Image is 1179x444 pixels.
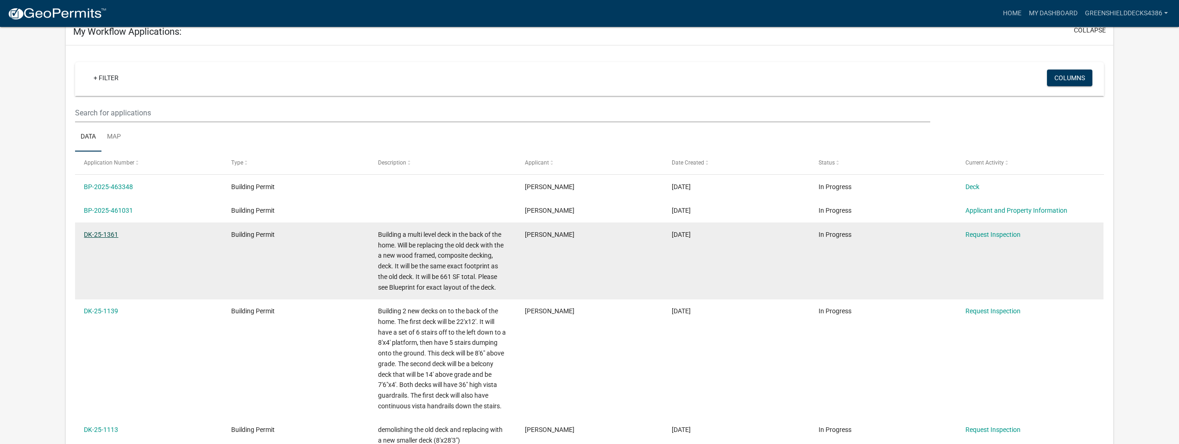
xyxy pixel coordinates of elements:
span: Date Created [672,159,704,166]
span: In Progress [819,307,851,315]
a: Home [999,5,1025,22]
span: Building Permit [231,183,275,190]
span: Building Permit [231,307,275,315]
span: Application Number [84,159,134,166]
span: In Progress [819,426,851,433]
span: 07/25/2025 [672,231,691,238]
datatable-header-cell: Description [369,152,516,174]
a: Deck [965,183,979,190]
span: ADAM ROUGHT [525,426,574,433]
span: Building a multi level deck in the back of the home. Will be replacing the old deck with the a ne... [378,231,504,291]
a: BP-2025-461031 [84,207,133,214]
datatable-header-cell: Status [810,152,957,174]
span: ADAM ROUGHT [525,307,574,315]
a: Request Inspection [965,307,1021,315]
span: 08/08/2025 [672,207,691,214]
a: Applicant and Property Information [965,207,1067,214]
span: ADAM ROUGHT [525,183,574,190]
span: Building Permit [231,231,275,238]
span: In Progress [819,207,851,214]
span: Building Permit [231,426,275,433]
span: 08/13/2025 [672,183,691,190]
a: BP-2025-463348 [84,183,133,190]
button: Columns [1047,70,1092,86]
datatable-header-cell: Applicant [516,152,663,174]
span: ADAM ROUGHT [525,207,574,214]
a: DK-25-1139 [84,307,118,315]
a: Request Inspection [965,426,1021,433]
a: DK-25-1361 [84,231,118,238]
span: Description [378,159,406,166]
span: Status [819,159,835,166]
h5: My Workflow Applications: [73,26,182,37]
span: demolishing the old deck and replacing with a new smaller deck (8'x28'3") [378,426,503,444]
a: + Filter [86,70,126,86]
span: Type [231,159,243,166]
span: In Progress [819,183,851,190]
span: Current Activity [965,159,1004,166]
datatable-header-cell: Date Created [663,152,810,174]
span: 06/24/2025 [672,426,691,433]
span: Building Permit [231,207,275,214]
span: Building 2 new decks on to the back of the home. The first deck will be 22'x12'. It will have a s... [378,307,506,410]
span: 06/26/2025 [672,307,691,315]
a: GreenShieldDecks4386 [1081,5,1172,22]
input: Search for applications [75,103,930,122]
datatable-header-cell: Current Activity [957,152,1103,174]
button: collapse [1074,25,1106,35]
span: Applicant [525,159,549,166]
span: In Progress [819,231,851,238]
span: ADAM ROUGHT [525,231,574,238]
a: My Dashboard [1025,5,1081,22]
a: Data [75,122,101,152]
a: DK-25-1113 [84,426,118,433]
a: Request Inspection [965,231,1021,238]
datatable-header-cell: Type [222,152,369,174]
a: Map [101,122,126,152]
datatable-header-cell: Application Number [75,152,222,174]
